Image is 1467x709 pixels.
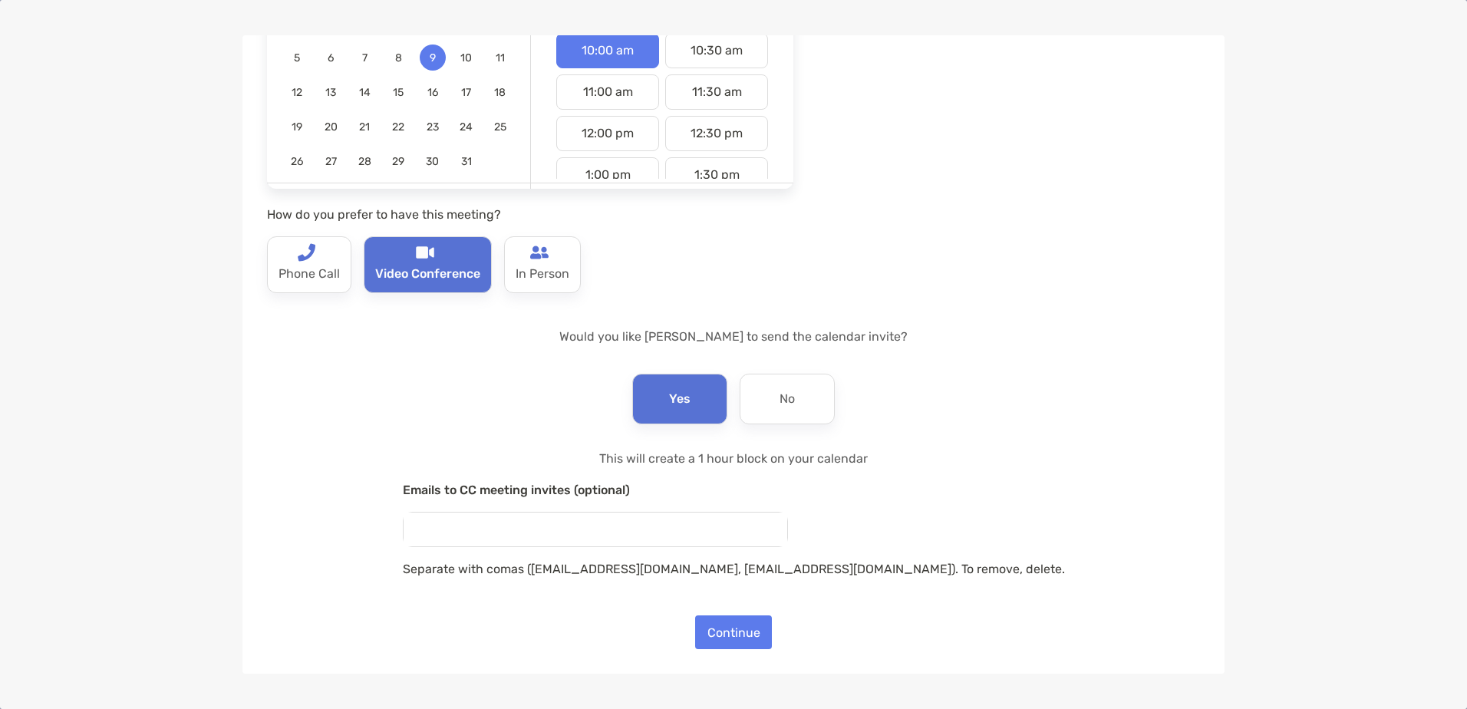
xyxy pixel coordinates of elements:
div: 10:00 am [556,33,659,68]
p: In Person [516,262,569,286]
span: 17 [453,86,480,99]
div: 11:00 am [556,74,659,110]
p: Separate with comas ([EMAIL_ADDRESS][DOMAIN_NAME], [EMAIL_ADDRESS][DOMAIN_NAME]). To remove, delete. [403,559,1065,579]
span: 31 [453,155,480,168]
span: 8 [385,51,411,64]
span: 15 [385,86,411,99]
span: 13 [318,86,344,99]
div: 10:30 am [665,33,768,68]
div: 1:00 pm [556,157,659,193]
p: Yes [669,387,691,411]
img: type-call [416,243,434,262]
span: 9 [420,51,446,64]
div: 11:30 am [665,74,768,110]
span: (optional) [574,483,630,497]
button: Continue [695,615,772,649]
span: 29 [385,155,411,168]
span: 20 [318,120,344,134]
span: 30 [420,155,446,168]
span: 5 [284,51,310,64]
p: Emails to CC meeting invites [403,480,1065,500]
span: 25 [487,120,513,134]
span: 23 [420,120,446,134]
p: No [780,387,795,411]
span: 6 [318,51,344,64]
span: 28 [351,155,377,168]
div: 1:30 pm [665,157,768,193]
p: Would you like [PERSON_NAME] to send the calendar invite? [267,327,1200,346]
div: 12:30 pm [665,116,768,151]
p: This will create a 1 hour block on your calendar [403,449,1065,468]
p: Video Conference [375,262,480,286]
p: How do you prefer to have this meeting? [267,205,793,224]
span: 14 [351,86,377,99]
span: 24 [453,120,480,134]
div: 12:00 pm [556,116,659,151]
span: 21 [351,120,377,134]
span: 19 [284,120,310,134]
span: 26 [284,155,310,168]
span: 18 [487,86,513,99]
span: 22 [385,120,411,134]
span: 10 [453,51,480,64]
p: Phone Call [279,262,340,286]
img: type-call [297,243,315,262]
span: 7 [351,51,377,64]
span: 16 [420,86,446,99]
span: 11 [487,51,513,64]
img: type-call [530,243,549,262]
span: 12 [284,86,310,99]
span: 27 [318,155,344,168]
